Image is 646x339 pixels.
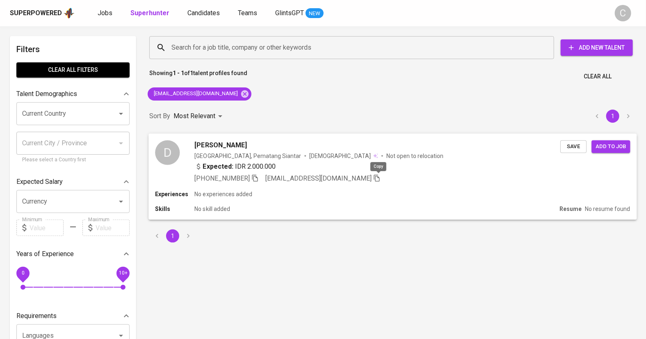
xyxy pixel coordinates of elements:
[155,190,194,198] p: Experiences
[560,140,587,153] button: Save
[203,161,233,171] b: Expected:
[115,196,127,207] button: Open
[195,174,250,182] span: [PHONE_NUMBER]
[22,156,124,164] p: Please select a Country first
[115,108,127,119] button: Open
[187,8,221,18] a: Candidates
[275,9,304,17] span: GlintsGPT
[16,86,130,102] div: Talent Demographics
[16,174,130,190] div: Expected Salary
[98,8,114,18] a: Jobs
[615,5,631,21] div: C
[173,111,215,121] p: Most Relevant
[149,134,636,220] a: D[PERSON_NAME][GEOGRAPHIC_DATA], Pematang Siantar[DEMOGRAPHIC_DATA] Not open to relocationExpecte...
[10,9,62,18] div: Superpowered
[561,39,633,56] button: Add New Talent
[10,7,75,19] a: Superpoweredapp logo
[238,9,257,17] span: Teams
[195,140,247,150] span: [PERSON_NAME]
[195,190,252,198] p: No experiences added
[16,249,74,259] p: Years of Experience
[16,177,63,187] p: Expected Salary
[187,9,220,17] span: Candidates
[16,89,77,99] p: Talent Demographics
[30,220,64,236] input: Value
[584,71,612,82] span: Clear All
[195,205,230,213] p: No skill added
[386,151,443,160] p: Not open to relocation
[265,174,372,182] span: [EMAIL_ADDRESS][DOMAIN_NAME]
[155,140,180,165] div: D
[16,308,130,324] div: Requirements
[130,9,169,17] b: Superhunter
[166,229,179,243] button: page 1
[119,270,127,276] span: 10+
[98,9,112,17] span: Jobs
[591,140,630,153] button: Add to job
[16,311,57,321] p: Requirements
[195,151,301,160] div: [GEOGRAPHIC_DATA], Pematang Siantar
[21,270,24,276] span: 0
[564,142,582,151] span: Save
[148,87,251,101] div: [EMAIL_ADDRESS][DOMAIN_NAME]
[149,229,196,243] nav: pagination navigation
[16,43,130,56] h6: Filters
[580,69,615,84] button: Clear All
[16,246,130,262] div: Years of Experience
[149,69,247,84] p: Showing of talent profiles found
[606,110,619,123] button: page 1
[596,142,626,151] span: Add to job
[148,90,243,98] span: [EMAIL_ADDRESS][DOMAIN_NAME]
[23,65,123,75] span: Clear All filters
[306,9,324,18] span: NEW
[173,70,184,76] b: 1 - 1
[64,7,75,19] img: app logo
[589,110,636,123] nav: pagination navigation
[155,205,194,213] p: Skills
[567,43,626,53] span: Add New Talent
[238,8,259,18] a: Teams
[559,205,582,213] p: Resume
[16,62,130,78] button: Clear All filters
[173,109,225,124] div: Most Relevant
[130,8,171,18] a: Superhunter
[275,8,324,18] a: GlintsGPT NEW
[195,161,276,171] div: IDR 2.000.000
[190,70,193,76] b: 1
[585,205,630,213] p: No resume found
[96,220,130,236] input: Value
[149,111,170,121] p: Sort By
[309,151,372,160] span: [DEMOGRAPHIC_DATA]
